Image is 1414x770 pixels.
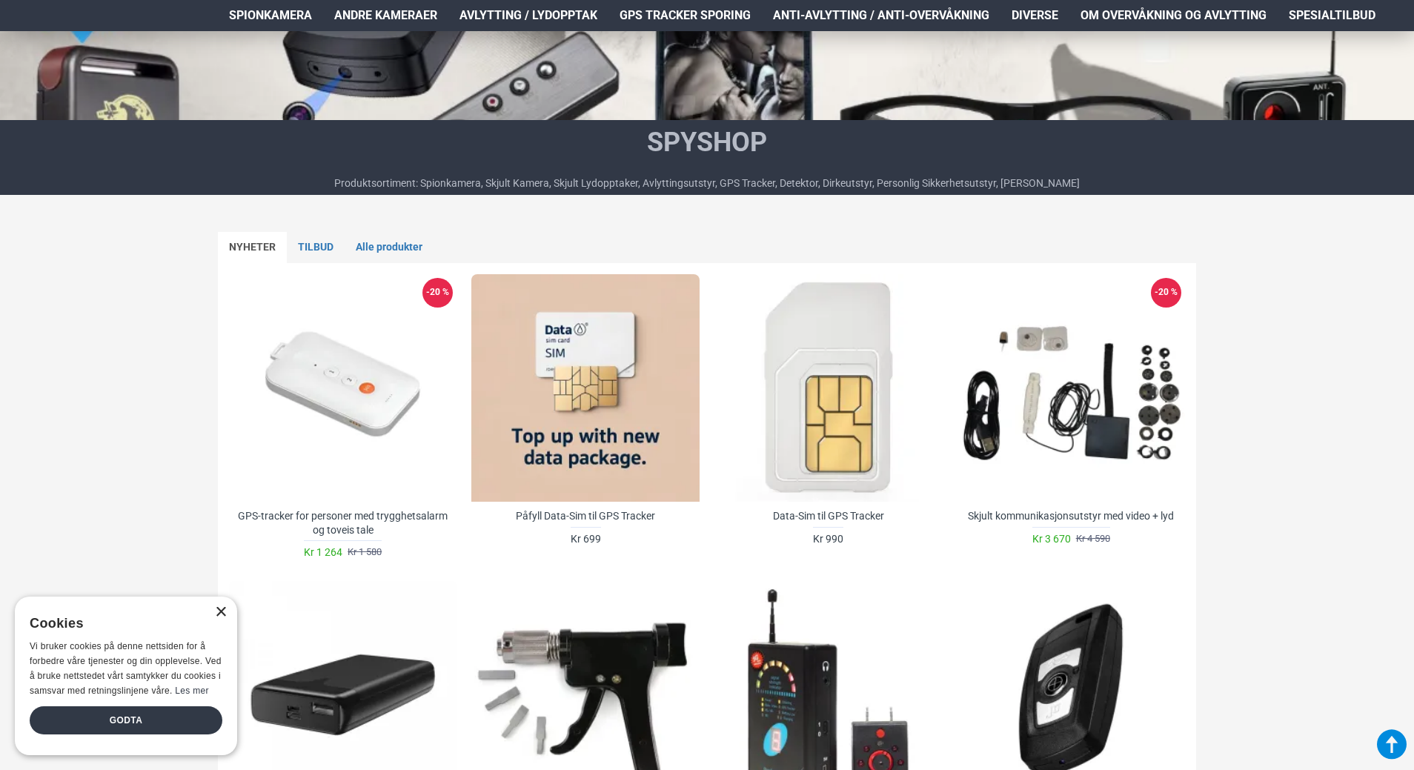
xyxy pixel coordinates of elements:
h1: SpyShop [334,124,1080,161]
span: Kr 1 264 [304,547,342,557]
span: Kr 699 [571,534,601,544]
a: Data-Sim til GPS Tracker [714,274,942,502]
span: Anti-avlytting / Anti-overvåkning [773,7,989,24]
img: website_grey.svg [24,39,36,50]
span: Kr 3 670 [1032,534,1071,544]
span: Vi bruker cookies på denne nettsiden for å forbedre våre tjenester og din opplevelse. Ved å bruke... [30,641,222,695]
div: Produktsortiment: Spionkamera, Skjult Kamera, Skjult Lydopptaker, Avlyttingsutstyr, GPS Tracker, ... [334,176,1080,191]
span: Kr 990 [813,534,843,544]
div: Close [215,607,226,618]
a: Les mer, opens a new window [175,686,208,696]
span: GPS Tracker Sporing [620,7,751,24]
a: Påfyll Data-Sim til GPS Tracker [516,509,655,522]
span: Kr 4 590 [1076,534,1110,543]
span: Diverse [1012,7,1058,24]
span: Spionkamera [229,7,312,24]
span: Om overvåkning og avlytting [1081,7,1267,24]
a: Data-Sim til GPS Tracker [773,509,884,522]
div: Godta [30,706,222,734]
div: Domain: [DOMAIN_NAME] [39,39,163,50]
span: Avlytting / Lydopptak [459,7,597,24]
img: logo_orange.svg [24,24,36,36]
img: tab_domain_overview_orange.svg [40,93,52,105]
a: GPS-tracker for personer med trygghetsalarm og toveis tale [236,509,449,536]
img: tab_keywords_by_traffic_grey.svg [147,93,159,105]
div: Cookies [30,608,213,640]
div: Domain Overview [56,95,133,104]
a: NYHETER [218,232,287,263]
span: Spesialtilbud [1289,7,1375,24]
a: Påfyll Data-Sim til GPS Tracker [471,274,699,502]
a: Alle produkter [345,232,434,263]
span: Kr 1 580 [348,547,382,557]
a: Skjult kommunikasjonsutstyr med video + lyd Skjult kommunikasjonsutstyr med video + lyd [957,274,1184,502]
a: TILBUD [287,232,345,263]
div: v 4.0.25 [42,24,73,36]
span: Andre kameraer [334,7,437,24]
a: GPS-tracker for personer med trygghetsalarm og toveis tale [229,274,457,502]
a: Skjult kommunikasjonsutstyr med video + lyd [968,509,1174,522]
div: Keywords by Traffic [164,95,250,104]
